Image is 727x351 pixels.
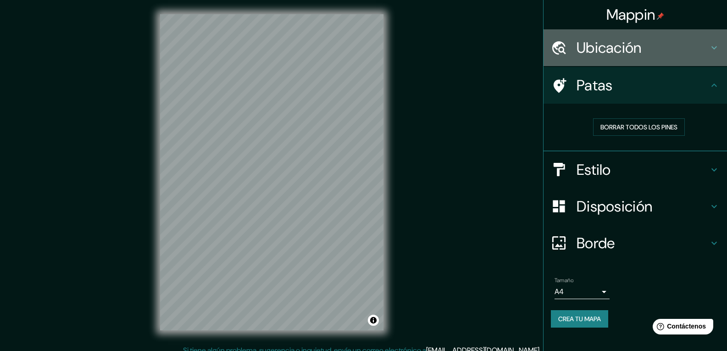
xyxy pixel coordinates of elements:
[600,123,677,131] font: Borrar todos los pines
[577,160,611,179] font: Estilo
[368,315,379,326] button: Activar o desactivar atribución
[544,29,727,66] div: Ubicación
[544,151,727,188] div: Estilo
[551,310,608,328] button: Crea tu mapa
[544,67,727,104] div: Patas
[544,188,727,225] div: Disposición
[558,315,601,323] font: Crea tu mapa
[657,12,664,20] img: pin-icon.png
[555,277,573,284] font: Tamaño
[555,284,610,299] div: A4
[577,76,613,95] font: Patas
[577,197,652,216] font: Disposición
[577,38,642,57] font: Ubicación
[544,225,727,262] div: Borde
[606,5,655,24] font: Mappin
[555,287,564,296] font: A4
[160,14,383,330] canvas: Mapa
[593,118,685,136] button: Borrar todos los pines
[577,234,615,253] font: Borde
[645,315,717,341] iframe: Lanzador de widgets de ayuda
